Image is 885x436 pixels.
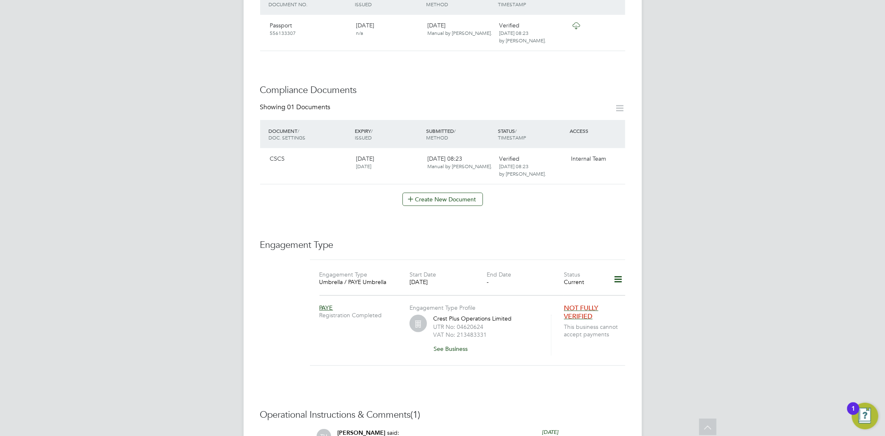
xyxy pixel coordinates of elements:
span: [DATE] [542,429,559,436]
span: (1) [411,409,421,420]
span: TIMESTAMP [498,1,526,7]
h3: Engagement Type [260,239,625,251]
div: Showing [260,103,332,112]
span: ISSUED [355,1,372,7]
label: UTR No: 04620624 [433,323,483,331]
label: VAT No: 213483331 [433,331,487,338]
span: n/a [356,29,363,36]
span: / [515,127,517,134]
span: DOC. SETTINGS [269,134,306,141]
span: by [PERSON_NAME]. [499,37,546,44]
div: Umbrella / PAYE Umbrella [319,278,397,286]
div: SUBMITTED [424,123,496,145]
div: DOCUMENT [267,123,353,145]
span: TIMESTAMP [498,134,526,141]
h3: Operational Instructions & Comments [260,409,625,421]
span: METHOD [427,1,449,7]
div: STATUS [496,123,568,145]
div: - [487,278,564,286]
span: Manual by [PERSON_NAME]. [428,163,492,169]
span: Manual by [PERSON_NAME]. [428,29,492,36]
span: Internal Team [571,155,606,162]
span: [DATE] 08:23 [428,155,492,170]
div: ACCESS [568,123,625,138]
div: [DATE] [424,18,496,40]
label: Status [564,271,580,278]
span: CSCS [270,155,285,162]
span: This business cannot accept payments [564,323,628,338]
span: ISSUED [355,134,372,141]
div: [DATE] [353,18,424,40]
span: Verified [499,22,519,29]
span: [DATE] [356,163,371,169]
span: DOCUMENT NO. [269,1,308,7]
button: See Business [433,342,474,355]
span: [DATE] 08:23 [499,29,529,36]
label: Engagement Type [319,271,368,278]
h3: Compliance Documents [260,84,625,96]
label: Start Date [410,271,436,278]
div: Crest Plus Operations Limited [433,315,541,355]
span: / [454,127,456,134]
label: End Date [487,271,511,278]
span: METHOD [427,134,449,141]
span: 556133307 [270,29,296,36]
span: 01 Documents [288,103,331,111]
span: PAYE [319,304,333,311]
label: Engagement Type Profile [410,304,475,311]
button: Create New Document [402,193,483,206]
div: [DATE] [410,278,487,286]
span: Verified [499,155,519,162]
span: NOT FULLY VERIFIED [564,304,598,321]
span: Registration Completed [319,311,410,319]
span: / [298,127,300,134]
div: 1 [851,409,855,419]
span: [DATE] [356,155,374,162]
span: [DATE] 08:23 by [PERSON_NAME]. [499,163,546,177]
div: EXPIRY [353,123,424,145]
div: Passport [267,18,353,40]
div: Current [564,278,602,286]
button: Open Resource Center, 1 new notification [852,403,878,429]
span: / [371,127,373,134]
